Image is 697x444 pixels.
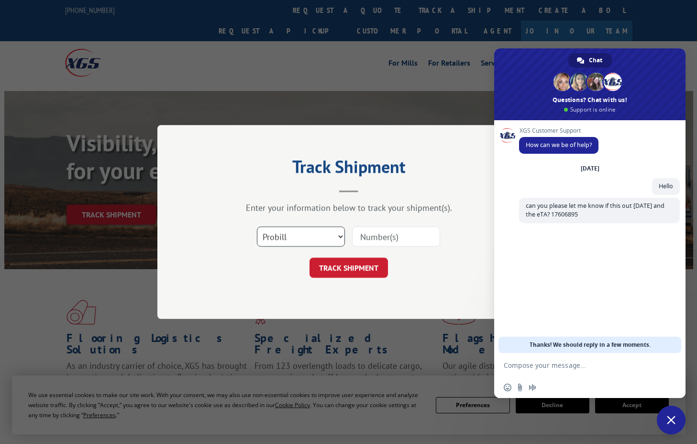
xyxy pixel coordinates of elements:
input: Number(s) [352,227,440,247]
h2: Track Shipment [205,160,492,178]
textarea: Compose your message... [504,361,655,370]
span: XGS Customer Support [519,127,598,134]
div: Chat [568,53,612,68]
div: Enter your information below to track your shipment(s). [205,202,492,213]
span: Insert an emoji [504,384,511,391]
button: TRACK SHIPMENT [310,258,388,278]
span: Thanks! We should reply in a few moments. [530,337,651,353]
span: Send a file [516,384,524,391]
span: Hello [659,182,673,190]
span: Chat [589,53,602,68]
span: can you please let me know if this out [DATE] and the eTA? 17606895 [526,202,664,218]
span: Audio message [529,384,536,391]
span: How can we be of help? [526,141,592,149]
div: Close chat [657,406,686,434]
div: [DATE] [581,166,599,171]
